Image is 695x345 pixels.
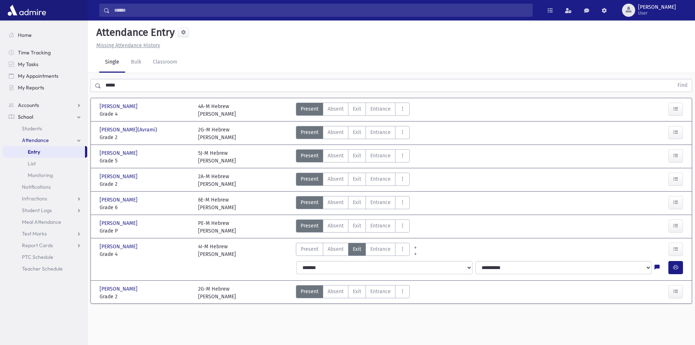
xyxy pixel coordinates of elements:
span: Accounts [18,102,39,108]
a: Entry [3,146,85,158]
span: Entrance [370,105,391,113]
span: Entrance [370,152,391,160]
span: Time Tracking [18,49,51,56]
span: Absent [328,288,344,295]
span: [PERSON_NAME] [638,4,676,10]
span: Infractions [22,195,47,202]
div: AttTypes [296,285,410,300]
span: Entry [28,149,40,155]
span: Exit [353,105,361,113]
div: 4A-M Hebrew [PERSON_NAME] [198,103,236,118]
a: Missing Attendance History [93,42,160,49]
a: Home [3,29,87,41]
div: 2A-M Hebrew [PERSON_NAME] [198,173,236,188]
a: Attendance [3,134,87,146]
a: PTC Schedule [3,251,87,263]
span: My Tasks [18,61,38,68]
span: Entrance [370,129,391,136]
div: 6E-M Hebrew [PERSON_NAME] [198,196,236,211]
div: AttTypes [296,149,410,165]
span: [PERSON_NAME] [100,285,139,293]
span: Present [301,175,318,183]
a: Students [3,123,87,134]
div: 4I-M Hebrew [PERSON_NAME] [198,243,236,258]
span: Grade P [100,227,191,235]
span: Exit [353,129,361,136]
a: Notifications [3,181,87,193]
a: Monitoring [3,169,87,181]
div: AttTypes [296,126,410,141]
span: Grade 2 [100,180,191,188]
span: Grade 4 [100,250,191,258]
span: Present [301,152,318,160]
span: [PERSON_NAME] [100,196,139,204]
span: Present [301,245,318,253]
a: Report Cards [3,239,87,251]
span: Grade 6 [100,204,191,211]
span: Report Cards [22,242,53,249]
a: Test Marks [3,228,87,239]
span: PTC Schedule [22,254,53,260]
span: My Reports [18,84,44,91]
div: AttTypes [296,103,410,118]
a: Accounts [3,99,87,111]
span: Entrance [370,245,391,253]
span: [PERSON_NAME] [100,103,139,110]
h5: Attendance Entry [93,26,175,39]
span: List [28,160,36,167]
div: 5J-M Hebrew [PERSON_NAME] [198,149,236,165]
a: Student Logs [3,204,87,216]
span: [PERSON_NAME] [100,219,139,227]
div: AttTypes [296,243,410,258]
span: Students [22,125,42,132]
span: Entrance [370,288,391,295]
button: Find [673,79,692,92]
span: [PERSON_NAME] [100,149,139,157]
span: [PERSON_NAME](Avrami) [100,126,159,134]
a: Infractions [3,193,87,204]
span: Exit [353,199,361,206]
div: 2G-M Hebrew [PERSON_NAME] [198,126,236,141]
span: Teacher Schedule [22,265,63,272]
span: Grade 5 [100,157,191,165]
span: User [638,10,676,16]
div: AttTypes [296,196,410,211]
span: Present [301,105,318,113]
span: Attendance [22,137,49,143]
div: AttTypes [296,219,410,235]
span: Grade 2 [100,293,191,300]
a: School [3,111,87,123]
span: [PERSON_NAME] [100,173,139,180]
span: Entrance [370,222,391,230]
img: AdmirePro [6,3,48,18]
a: My Appointments [3,70,87,82]
span: Absent [328,129,344,136]
div: AttTypes [296,173,410,188]
span: Exit [353,222,361,230]
span: Present [301,129,318,136]
span: Absent [328,222,344,230]
span: Student Logs [22,207,52,214]
span: Exit [353,152,361,160]
span: Present [301,288,318,295]
span: Present [301,199,318,206]
a: Meal Attendance [3,216,87,228]
span: Present [301,222,318,230]
span: Absent [328,175,344,183]
span: Exit [353,175,361,183]
span: Absent [328,199,344,206]
span: Home [18,32,32,38]
a: My Reports [3,82,87,93]
span: Absent [328,105,344,113]
span: Exit [353,288,361,295]
a: My Tasks [3,58,87,70]
span: Entrance [370,175,391,183]
a: Teacher Schedule [3,263,87,275]
a: Classroom [147,52,183,73]
a: Bulk [125,52,147,73]
a: Time Tracking [3,47,87,58]
span: Entrance [370,199,391,206]
span: Notifications [22,184,51,190]
div: 2G-M Hebrew [PERSON_NAME] [198,285,236,300]
span: School [18,114,33,120]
